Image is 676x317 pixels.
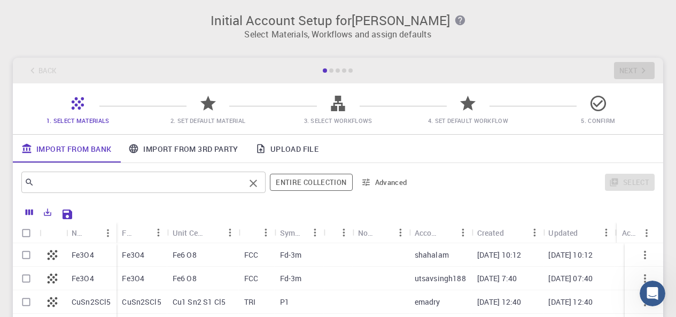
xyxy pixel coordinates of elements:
div: Tags [324,222,353,243]
a: Import From 3rd Party [120,135,246,163]
button: Export [38,204,57,221]
button: Sort [504,224,521,241]
p: emadry [415,297,440,307]
span: 5. Confirm [581,117,615,125]
button: Columns [20,204,38,221]
p: [DATE] 10:12 [477,250,522,260]
div: Name [72,222,82,243]
p: FCC [244,250,258,260]
div: Created [477,222,504,243]
button: Entire collection [270,174,352,191]
button: Sort [438,224,455,241]
p: Fd-3m [280,250,302,260]
button: Sort [375,224,392,241]
div: Unit Cell Formula [167,222,239,243]
p: Fe3O4 [122,273,144,284]
button: Sort [133,224,150,241]
div: Icon [40,222,66,243]
button: Menu [392,224,409,241]
p: Select Materials, Workflows and assign defaults [19,28,657,41]
p: [DATE] 12:40 [477,297,522,307]
div: Actions [622,222,638,243]
p: [DATE] 10:12 [548,250,593,260]
p: TRI [244,297,255,307]
p: Fe3O4 [72,273,94,284]
p: Fd-3m [280,273,302,284]
div: Actions [617,222,655,243]
span: 3. Select Workflows [304,117,372,125]
button: Menu [336,224,353,241]
div: Name [66,222,116,243]
a: Upload File [247,135,327,163]
div: Unit Cell Formula [173,222,205,243]
button: Sort [82,225,99,242]
p: [DATE] 07:40 [548,273,593,284]
button: Sort [205,224,222,241]
div: Non-periodic [353,222,409,243]
div: Formula [122,222,133,243]
p: utsavsingh188 [415,273,466,284]
button: Menu [222,224,239,241]
p: Fe6 O8 [173,273,197,284]
button: Menu [258,224,275,241]
p: Cu1 Sn2 S1 Cl5 [173,297,226,307]
div: Updated [543,222,615,243]
p: Fe3O4 [122,250,144,260]
button: Menu [638,225,655,242]
button: Menu [597,224,615,241]
span: 1. Select Materials [46,117,110,125]
button: Sort [244,224,261,241]
div: Symmetry [280,222,307,243]
p: CuSn2SCl5 [122,297,161,307]
p: Fe3O4 [72,250,94,260]
div: Created [472,222,543,243]
p: [DATE] 12:40 [548,297,593,307]
p: P1 [280,297,289,307]
a: Import From Bank [13,135,120,163]
button: Advanced [357,174,413,191]
span: Support [21,7,60,17]
button: Menu [307,224,324,241]
button: Menu [99,225,116,242]
div: Updated [548,222,578,243]
span: 4. Set Default Workflow [428,117,508,125]
button: Menu [150,224,167,241]
div: Non-periodic [358,222,375,243]
button: Sort [578,224,595,241]
p: shahalam [415,250,449,260]
p: Fe6 O8 [173,250,197,260]
iframe: Intercom live chat [640,281,665,306]
div: Lattice [239,222,275,243]
p: [DATE] 7:40 [477,273,517,284]
div: Formula [116,222,167,243]
div: Symmetry [275,222,324,243]
p: FCC [244,273,258,284]
div: Account [415,222,438,243]
button: Save Explorer Settings [57,204,78,225]
button: Menu [455,224,472,241]
div: Account [409,222,472,243]
span: Filter throughout whole library including sets (folders) [270,174,352,191]
span: 2. Set Default Material [170,117,245,125]
button: Clear [245,175,262,192]
h3: Initial Account Setup for [PERSON_NAME] [19,13,657,28]
button: Menu [526,224,543,241]
p: CuSn2SCl5 [72,297,111,307]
